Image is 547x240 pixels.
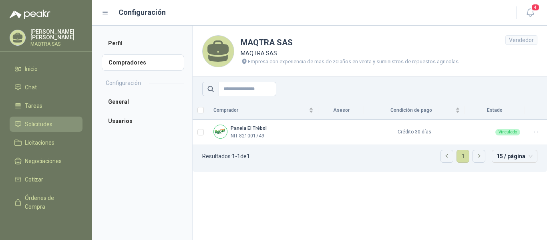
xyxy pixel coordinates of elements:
[25,65,38,73] span: Inicio
[10,190,82,214] a: Órdenes de Compra
[477,153,481,158] span: right
[214,125,227,138] img: Company Logo
[10,218,82,233] a: Remisiones
[457,150,469,163] li: 1
[25,194,75,211] span: Órdenes de Compra
[25,120,52,129] span: Solicitudes
[231,132,264,140] p: NIT 821001749
[10,80,82,95] a: Chat
[209,101,318,120] th: Comprador
[473,150,485,162] button: right
[10,61,82,77] a: Inicio
[102,113,184,129] a: Usuarios
[10,117,82,132] a: Solicitudes
[10,10,50,19] img: Logo peakr
[457,150,469,162] a: 1
[318,101,364,120] th: Asesor
[10,172,82,187] a: Cotizar
[10,135,82,150] a: Licitaciones
[492,150,537,163] div: tamaño de página
[441,150,453,162] button: left
[531,4,540,11] span: 4
[505,35,537,45] div: Vendedor
[364,101,465,120] th: Condición de pago
[25,138,54,147] span: Licitaciones
[25,101,42,110] span: Tareas
[465,101,525,120] th: Estado
[364,120,465,145] td: Crédito 30 días
[241,36,460,49] h1: MAQTRA SAS
[106,79,141,87] h2: Configuración
[119,7,166,18] h1: Configuración
[523,6,537,20] button: 4
[495,129,520,135] div: Vinculado
[213,107,307,114] span: Comprador
[369,107,454,114] span: Condición de pago
[25,83,37,92] span: Chat
[102,35,184,51] a: Perfil
[248,58,460,66] p: Empresa con experiencia de mas de 20 años en venta y suministros de repuestos agricolas.
[102,94,184,110] a: General
[231,125,267,131] b: Panela El Trébol
[30,42,82,46] p: MAQTRA SAS
[10,98,82,113] a: Tareas
[497,150,533,162] span: 15 / página
[444,153,449,158] span: left
[25,175,43,184] span: Cotizar
[102,54,184,71] a: Compradores
[30,29,82,40] p: [PERSON_NAME] [PERSON_NAME]
[25,157,62,165] span: Negociaciones
[473,150,485,163] li: Página siguiente
[202,153,250,159] p: Resultados: 1 - 1 de 1
[440,150,453,163] li: Página anterior
[10,153,82,169] a: Negociaciones
[241,49,460,58] p: MAQTRA SAS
